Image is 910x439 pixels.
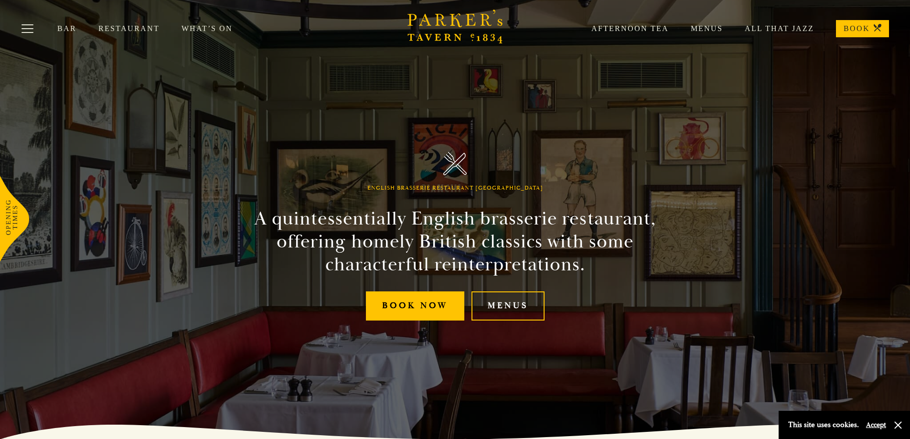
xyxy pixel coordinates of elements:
[443,152,467,175] img: Parker's Tavern Brasserie Cambridge
[237,207,673,276] h2: A quintessentially English brasserie restaurant, offering homely British classics with some chara...
[366,291,464,321] a: Book Now
[893,420,903,430] button: Close and accept
[866,420,886,429] button: Accept
[367,185,543,192] h1: English Brasserie Restaurant [GEOGRAPHIC_DATA]
[788,418,859,432] p: This site uses cookies.
[471,291,545,321] a: Menus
